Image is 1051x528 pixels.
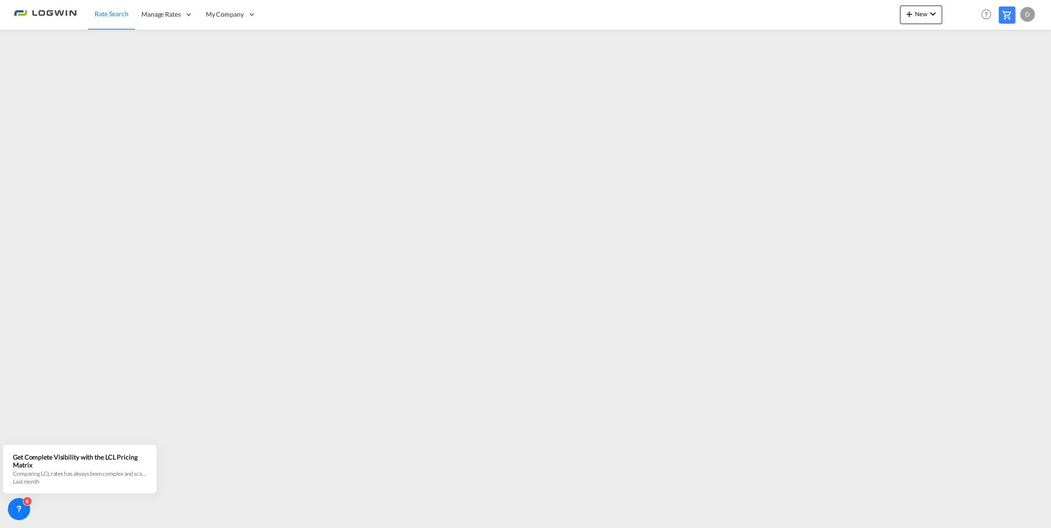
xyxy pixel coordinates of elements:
div: Help [978,6,999,23]
span: Manage Rates [141,10,181,19]
div: D [1020,7,1035,22]
span: My Company [206,10,244,19]
span: Rate Search [95,10,128,18]
img: 2761ae10d95411efa20a1f5e0282d2d7.png [14,4,76,25]
span: New [904,10,938,18]
md-icon: icon-chevron-down [927,8,938,19]
button: icon-plus 400-fgNewicon-chevron-down [900,6,942,24]
md-icon: icon-plus 400-fg [904,8,915,19]
span: Help [978,6,994,22]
